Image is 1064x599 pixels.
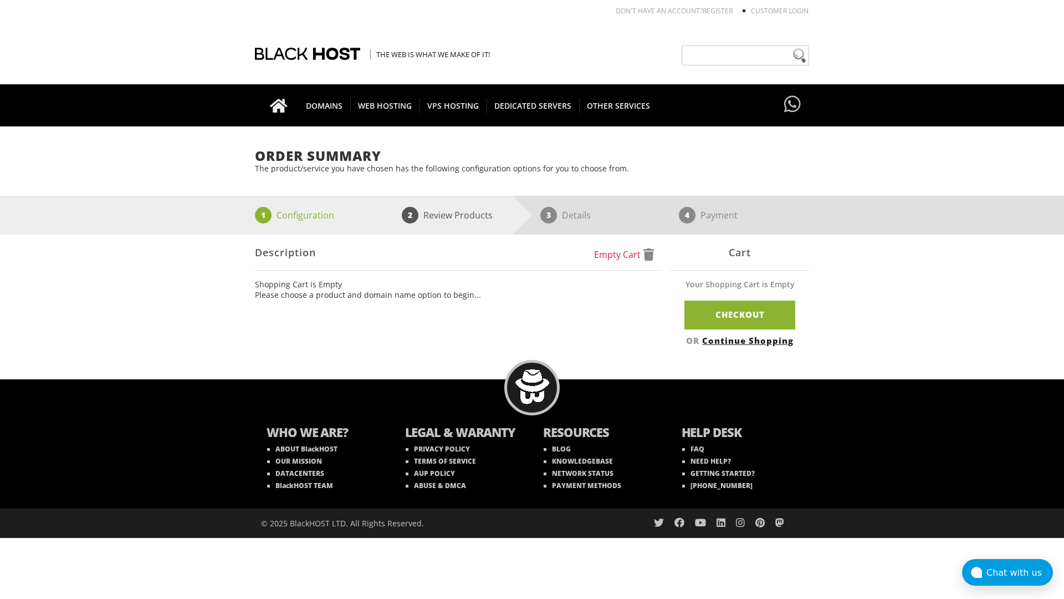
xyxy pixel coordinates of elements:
a: WEB HOSTING [350,84,420,126]
div: Cart [671,235,809,271]
a: PAYMENT METHODS [544,481,621,490]
b: RESOURCES [543,424,659,443]
span: DOMAINS [298,98,351,113]
p: Payment [700,207,738,224]
span: 2 [402,207,418,224]
b: LEGAL & WARANTY [405,424,521,443]
ul: Shopping Cart is Empty Please choose a product and domain name option to begin... [255,279,659,300]
img: BlackHOST mascont, Blacky. [515,369,550,404]
h1: Order Summary [255,149,809,163]
a: BlackHOST TEAM [267,481,333,490]
a: REGISTER [703,6,733,16]
a: DOMAINS [298,84,351,126]
a: BLOG [544,444,571,454]
li: Don't have an account? [599,6,733,16]
span: DEDICATED SERVERS [487,98,580,113]
a: OUR MISSION [267,456,322,466]
a: KNOWLEDGEBASE [544,456,613,466]
div: © 2025 BlackHOST LTD. All Rights Reserved. [261,509,526,538]
a: FAQ [682,444,704,454]
a: [PHONE_NUMBER] [682,481,753,490]
a: Go to homepage [259,84,299,126]
span: 3 [540,207,557,224]
span: VPS HOSTING [420,98,487,113]
p: Configuration [277,207,334,224]
p: Review Products [423,207,493,224]
a: NEED HELP? [682,456,731,466]
a: DEDICATED SERVERS [487,84,580,126]
a: GETTING STARTED? [682,469,755,478]
div: Your Shopping Cart is Empty [671,279,809,301]
a: ABUSE & DMCA [406,481,466,490]
div: Description [255,235,659,271]
input: Need help? [682,45,809,65]
p: Details [562,207,591,224]
a: TERMS OF SERVICE [406,456,476,466]
a: Checkout [684,301,795,329]
a: ABOUT BlackHOST [267,444,337,454]
b: WHO WE ARE? [267,424,383,443]
span: The Web is what we make of it! [370,49,490,59]
a: PRIVACY POLICY [406,444,470,454]
div: OR [671,335,809,346]
button: Chat with us [962,559,1053,586]
div: Chat with us [986,567,1053,578]
a: Continue Shopping [702,335,794,346]
a: Empty Cart [594,248,654,261]
span: 4 [679,207,695,224]
a: VPS HOSTING [420,84,487,126]
span: WEB HOSTING [350,98,420,113]
a: Customer Login [751,6,809,16]
a: OTHER SERVICES [579,84,658,126]
span: OTHER SERVICES [579,98,658,113]
b: HELP DESK [682,424,798,443]
a: AUP POLICY [406,469,455,478]
p: The product/service you have chosen has the following configuration options for you to choose from. [255,163,809,174]
span: 1 [255,207,272,224]
a: NETWORK STATUS [544,469,613,478]
a: Have questions? [781,84,804,125]
a: DATACENTERS [267,469,324,478]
